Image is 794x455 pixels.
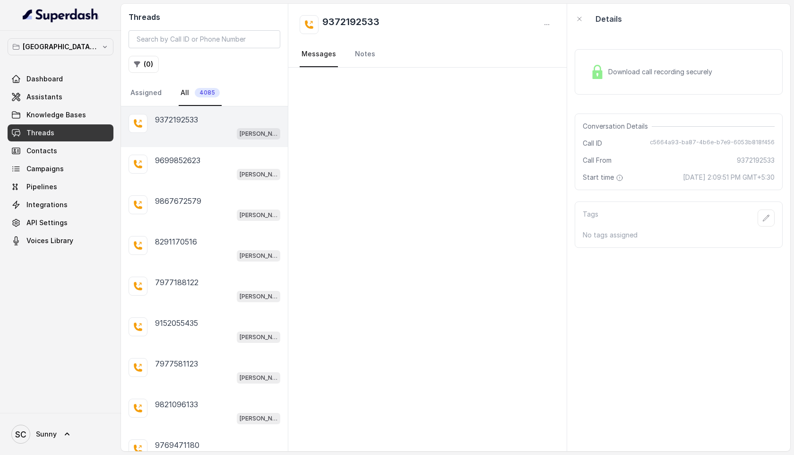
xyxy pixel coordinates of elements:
[8,88,113,105] a: Assistants
[26,218,68,227] span: API Settings
[240,373,277,383] p: [PERSON_NAME] Mumbai Conviction HR Outbound Assistant
[36,429,57,439] span: Sunny
[650,139,775,148] span: c5664a93-ba87-4b6e-b7e9-6053b818f456
[240,414,277,423] p: [PERSON_NAME] Mumbai Conviction HR Outbound Assistant
[8,160,113,177] a: Campaigns
[26,74,63,84] span: Dashboard
[240,292,277,301] p: [PERSON_NAME] Mumbai Conviction HR Outbound Assistant
[240,251,277,261] p: [PERSON_NAME] Mumbai Conviction HR Outbound Assistant
[26,200,68,210] span: Integrations
[583,156,612,165] span: Call From
[240,170,277,179] p: [PERSON_NAME] Mumbai Conviction HR Outbound Assistant
[8,232,113,249] a: Voices Library
[8,178,113,195] a: Pipelines
[8,70,113,87] a: Dashboard
[26,146,57,156] span: Contacts
[322,15,380,34] h2: 9372192533
[300,42,338,67] a: Messages
[23,8,99,23] img: light.svg
[590,65,604,79] img: Lock Icon
[595,13,622,25] p: Details
[8,38,113,55] button: [GEOGRAPHIC_DATA] - [GEOGRAPHIC_DATA] - [GEOGRAPHIC_DATA]
[129,56,159,73] button: (0)
[240,210,277,220] p: [PERSON_NAME] Mumbai Conviction HR Outbound Assistant
[155,277,198,288] p: 7977188122
[155,317,198,329] p: 9152055435
[583,210,598,227] p: Tags
[583,139,602,148] span: Call ID
[737,156,775,165] span: 9372192533
[583,230,775,240] p: No tags assigned
[583,173,625,182] span: Start time
[155,439,199,451] p: 9769471180
[129,80,164,106] a: Assigned
[240,332,277,342] p: [PERSON_NAME] Mumbai Conviction HR Outbound Assistant
[8,142,113,159] a: Contacts
[155,236,197,247] p: 8291170516
[240,129,277,139] p: [PERSON_NAME] Mumbai Conviction HR Outbound Assistant
[129,80,280,106] nav: Tabs
[300,42,555,67] nav: Tabs
[26,110,86,120] span: Knowledge Bases
[8,196,113,213] a: Integrations
[353,42,377,67] a: Notes
[155,155,200,166] p: 9699852623
[155,399,198,410] p: 9821096133
[26,182,57,192] span: Pipelines
[195,88,220,97] span: 4085
[8,124,113,141] a: Threads
[155,195,201,207] p: 9867672579
[8,421,113,447] a: Sunny
[129,30,280,48] input: Search by Call ID or Phone Number
[155,114,198,125] p: 9372192533
[23,41,98,52] p: [GEOGRAPHIC_DATA] - [GEOGRAPHIC_DATA] - [GEOGRAPHIC_DATA]
[583,122,652,131] span: Conversation Details
[26,164,64,174] span: Campaigns
[26,128,54,138] span: Threads
[683,173,775,182] span: [DATE] 2:09:51 PM GMT+5:30
[26,92,62,102] span: Assistants
[8,106,113,123] a: Knowledge Bases
[179,80,222,106] a: All4085
[15,429,26,439] text: SC
[26,236,73,245] span: Voices Library
[129,11,280,23] h2: Threads
[8,214,113,231] a: API Settings
[155,358,198,369] p: 7977581123
[608,67,716,77] span: Download call recording securely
